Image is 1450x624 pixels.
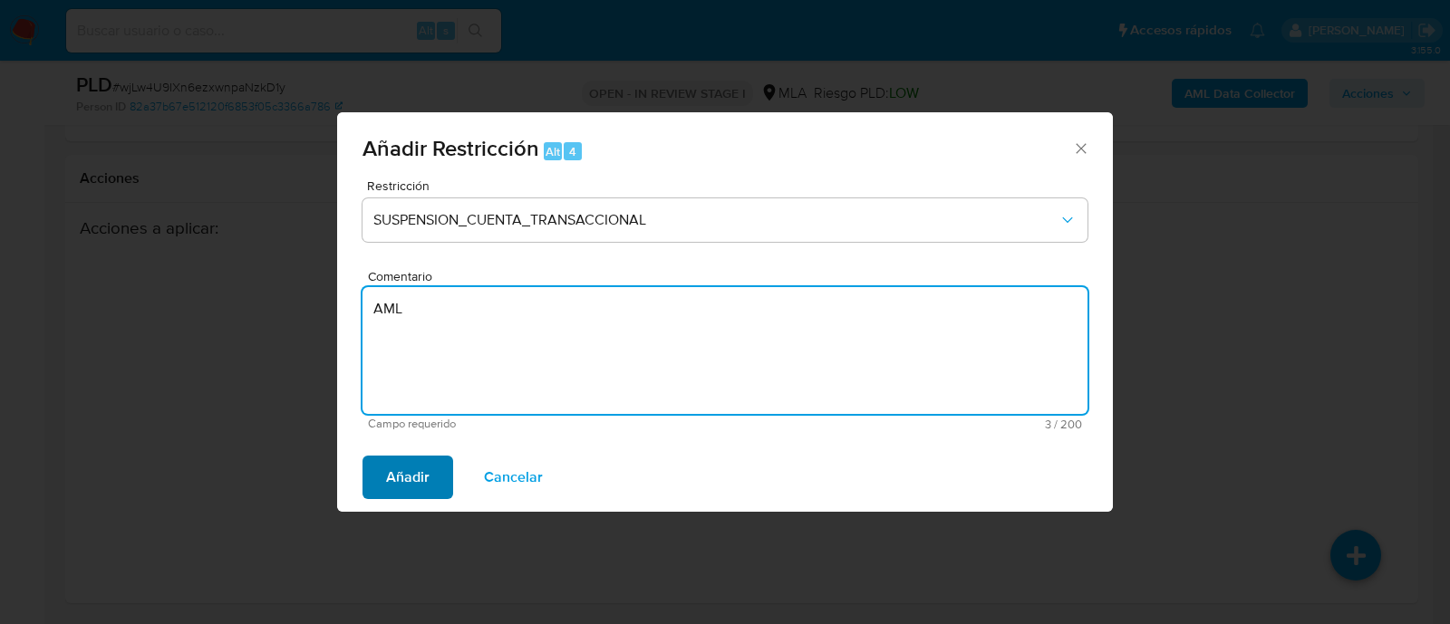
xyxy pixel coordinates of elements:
[484,457,543,497] span: Cancelar
[362,132,539,164] span: Añadir Restricción
[386,457,430,497] span: Añadir
[362,287,1087,414] textarea: AML
[362,198,1087,242] button: Restriction
[362,456,453,499] button: Añadir
[368,418,725,430] span: Campo requerido
[460,456,566,499] button: Cancelar
[725,418,1082,430] span: Máximo 200 caracteres
[546,143,560,160] span: Alt
[368,270,1093,283] span: Comentario
[373,211,1058,229] span: SUSPENSION_CUENTA_TRANSACCIONAL
[569,143,576,160] span: 4
[367,179,1092,192] span: Restricción
[1072,139,1088,156] button: Cerrar ventana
